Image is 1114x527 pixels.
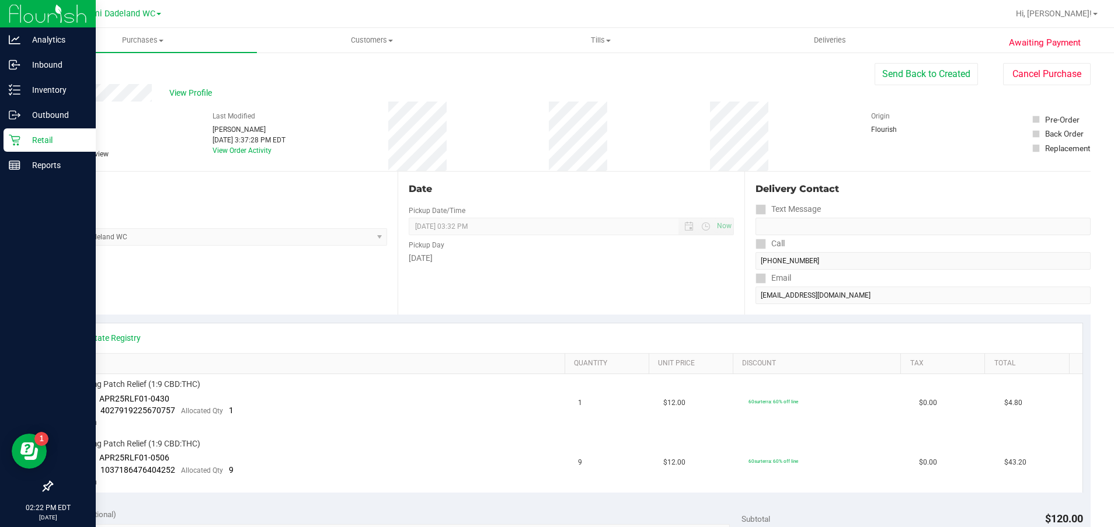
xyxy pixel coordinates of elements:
[257,28,486,53] a: Customers
[99,394,169,403] span: APR25RLF01-0430
[12,434,47,469] iframe: Resource center
[798,35,862,46] span: Deliveries
[1045,512,1083,525] span: $120.00
[100,406,175,415] span: 4027919225670757
[181,407,223,415] span: Allocated Qty
[756,235,785,252] label: Call
[169,87,216,99] span: View Profile
[28,35,257,46] span: Purchases
[71,332,141,344] a: View State Registry
[663,457,685,468] span: $12.00
[871,111,890,121] label: Origin
[5,513,90,522] p: [DATE]
[1003,63,1091,85] button: Cancel Purchase
[715,28,944,53] a: Deliveries
[756,201,821,218] label: Text Message
[67,379,200,390] span: SW 20mg Patch Relief (1:9 CBD:THC)
[181,466,223,474] span: Allocated Qty
[67,438,200,449] span: SW 20mg Patch Relief (1:9 CBD:THC)
[1045,114,1080,125] div: Pre-Order
[910,359,980,368] a: Tax
[756,182,1091,196] div: Delivery Contact
[741,514,770,523] span: Subtotal
[1016,9,1092,18] span: Hi, [PERSON_NAME]!
[9,134,20,146] inline-svg: Retail
[1045,128,1084,139] div: Back Order
[34,432,48,446] iframe: Resource center unread badge
[578,457,582,468] span: 9
[69,359,560,368] a: SKU
[20,158,90,172] p: Reports
[409,182,733,196] div: Date
[487,35,715,46] span: Tills
[9,59,20,71] inline-svg: Inbound
[9,159,20,171] inline-svg: Reports
[9,34,20,46] inline-svg: Analytics
[213,135,286,145] div: [DATE] 3:37:28 PM EDT
[9,84,20,96] inline-svg: Inventory
[78,9,155,19] span: Miami Dadeland WC
[919,457,937,468] span: $0.00
[756,218,1091,235] input: Format: (999) 999-9999
[756,270,791,287] label: Email
[486,28,715,53] a: Tills
[1009,36,1081,50] span: Awaiting Payment
[5,502,90,513] p: 02:22 PM EDT
[742,359,896,368] a: Discount
[994,359,1064,368] a: Total
[229,465,234,474] span: 9
[20,108,90,122] p: Outbound
[28,28,257,53] a: Purchases
[1045,142,1090,154] div: Replacement
[20,133,90,147] p: Retail
[213,146,271,155] a: View Order Activity
[409,205,465,216] label: Pickup Date/Time
[213,111,255,121] label: Last Modified
[51,182,387,196] div: Location
[658,359,728,368] a: Unit Price
[663,397,685,409] span: $12.00
[20,58,90,72] p: Inbound
[9,109,20,121] inline-svg: Outbound
[99,453,169,462] span: APR25RLF01-0506
[409,252,733,264] div: [DATE]
[919,397,937,409] span: $0.00
[20,33,90,47] p: Analytics
[257,35,485,46] span: Customers
[749,458,798,464] span: 60surterra: 60% off line
[100,465,175,474] span: 1037186476404252
[871,124,930,135] div: Flourish
[1004,457,1026,468] span: $43.20
[409,240,444,250] label: Pickup Day
[20,83,90,97] p: Inventory
[213,124,286,135] div: [PERSON_NAME]
[756,252,1091,270] input: Format: (999) 999-9999
[229,406,234,415] span: 1
[875,63,978,85] button: Send Back to Created
[578,397,582,409] span: 1
[1004,397,1022,409] span: $4.80
[749,399,798,404] span: 60surterra: 60% off line
[574,359,644,368] a: Quantity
